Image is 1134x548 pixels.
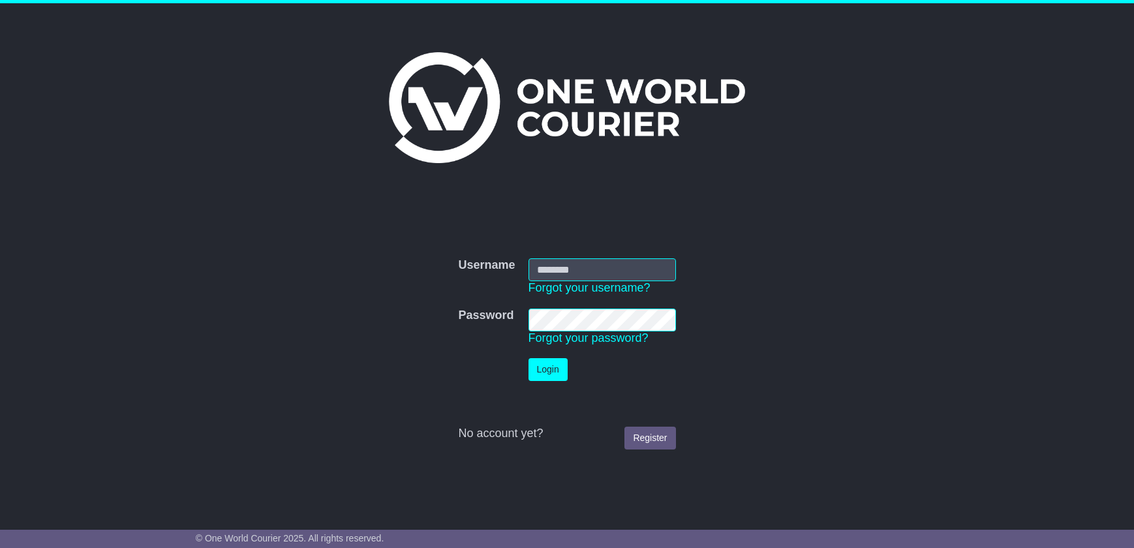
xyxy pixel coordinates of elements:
[458,258,515,273] label: Username
[624,427,675,449] a: Register
[458,309,513,323] label: Password
[458,427,675,441] div: No account yet?
[529,331,649,344] a: Forgot your password?
[529,358,568,381] button: Login
[196,533,384,543] span: © One World Courier 2025. All rights reserved.
[389,52,745,163] img: One World
[529,281,651,294] a: Forgot your username?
